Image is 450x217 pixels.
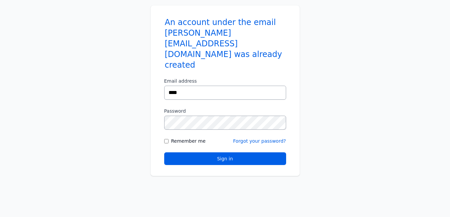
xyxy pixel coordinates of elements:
label: Remember me [171,138,206,144]
span: An account under the email [PERSON_NAME][EMAIL_ADDRESS][DOMAIN_NAME] was already created [164,16,286,71]
label: Password [164,108,286,114]
button: Sign in [164,152,286,165]
label: Email address [164,78,286,84]
a: Forgot your password? [233,138,286,144]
